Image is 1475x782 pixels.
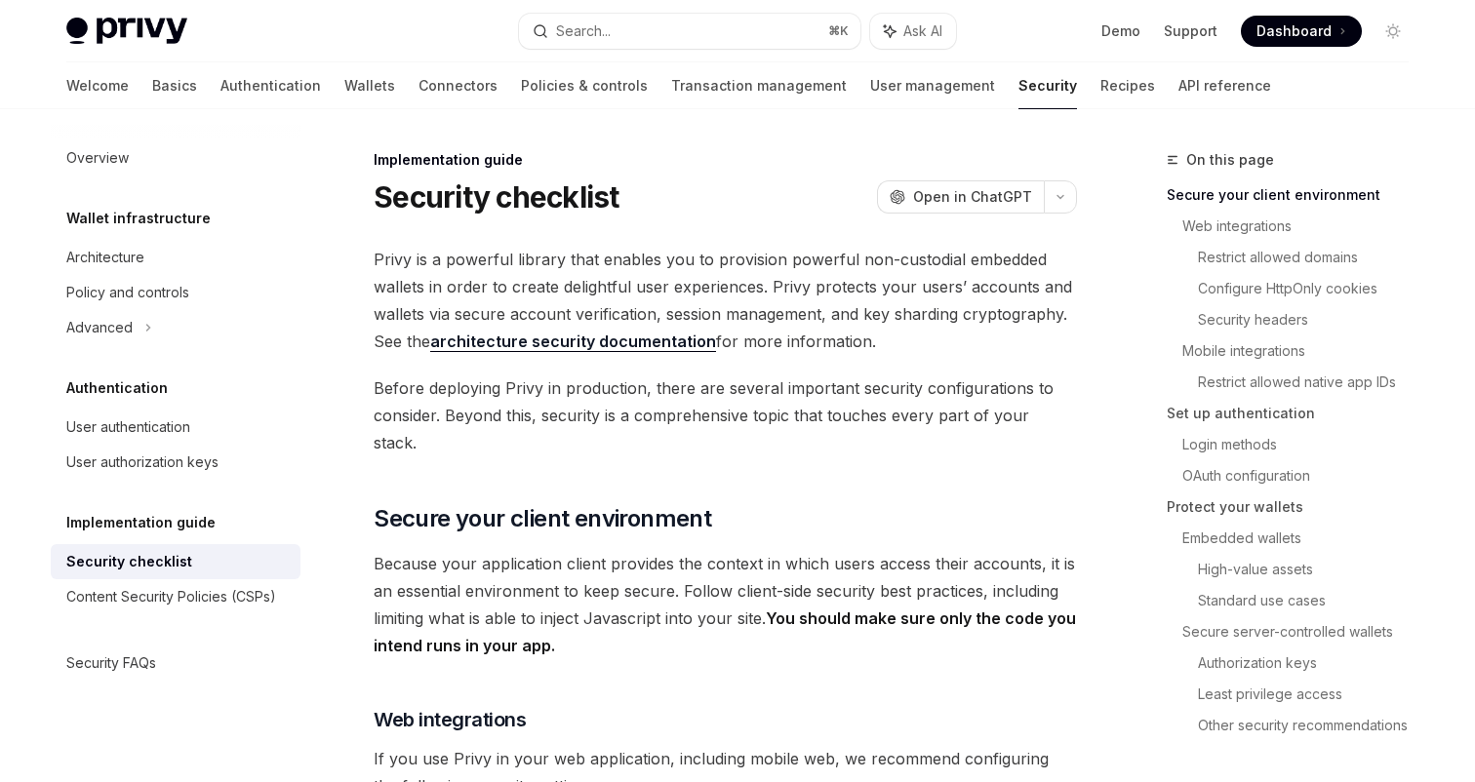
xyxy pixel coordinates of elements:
span: Before deploying Privy in production, there are several important security configurations to cons... [374,374,1077,456]
button: Search...⌘K [519,14,860,49]
button: Open in ChatGPT [877,180,1044,214]
span: Privy is a powerful library that enables you to provision powerful non-custodial embedded wallets... [374,246,1077,355]
a: Standard use cases [1198,585,1424,616]
span: ⌘ K [828,23,849,39]
div: Policy and controls [66,281,189,304]
a: OAuth configuration [1182,460,1424,491]
a: Architecture [51,240,300,275]
a: Restrict allowed native app IDs [1198,367,1424,398]
div: Search... [556,20,611,43]
a: Policies & controls [521,62,648,109]
span: Ask AI [903,21,942,41]
h5: Wallet infrastructure [66,207,211,230]
div: Overview [66,146,129,170]
a: Wallets [344,62,395,109]
h5: Implementation guide [66,511,216,534]
a: Security headers [1198,304,1424,335]
a: User authorization keys [51,445,300,480]
a: Demo [1101,21,1140,41]
a: API reference [1178,62,1271,109]
span: Dashboard [1256,21,1332,41]
a: High-value assets [1198,554,1424,585]
a: architecture security documentation [430,332,716,352]
a: Protect your wallets [1167,491,1424,523]
div: Security FAQs [66,651,156,675]
a: Embedded wallets [1182,523,1424,554]
span: Web integrations [374,706,526,733]
a: Secure your client environment [1167,179,1424,211]
span: Open in ChatGPT [913,187,1032,207]
a: Mobile integrations [1182,335,1424,367]
a: Authentication [220,62,321,109]
h5: Authentication [66,376,168,400]
a: User authentication [51,410,300,445]
button: Ask AI [870,14,956,49]
img: light logo [66,18,187,45]
div: Implementation guide [374,150,1077,170]
a: Support [1164,21,1217,41]
span: Because your application client provides the context in which users access their accounts, it is ... [374,550,1077,659]
div: Architecture [66,246,144,269]
h1: Security checklist [374,179,619,215]
span: On this page [1186,148,1274,172]
div: User authorization keys [66,450,219,474]
a: Welcome [66,62,129,109]
div: Security checklist [66,550,192,573]
a: Login methods [1182,429,1424,460]
a: Policy and controls [51,275,300,310]
a: Security checklist [51,544,300,579]
a: Basics [152,62,197,109]
a: Dashboard [1241,16,1362,47]
a: Security FAQs [51,645,300,681]
a: Content Security Policies (CSPs) [51,579,300,614]
button: Toggle dark mode [1377,16,1409,47]
a: User management [870,62,995,109]
a: Transaction management [671,62,847,109]
a: Recipes [1100,62,1155,109]
a: Set up authentication [1167,398,1424,429]
a: Connectors [419,62,498,109]
a: Restrict allowed domains [1198,242,1424,273]
a: Web integrations [1182,211,1424,242]
a: Authorization keys [1198,647,1424,679]
a: Security [1018,62,1077,109]
a: Configure HttpOnly cookies [1198,273,1424,304]
a: Least privilege access [1198,679,1424,710]
a: Overview [51,140,300,176]
div: Advanced [66,316,133,339]
div: User authentication [66,415,190,439]
a: Other security recommendations [1198,710,1424,741]
div: Content Security Policies (CSPs) [66,585,276,608]
span: Secure your client environment [374,503,711,534]
a: Secure server-controlled wallets [1182,616,1424,647]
